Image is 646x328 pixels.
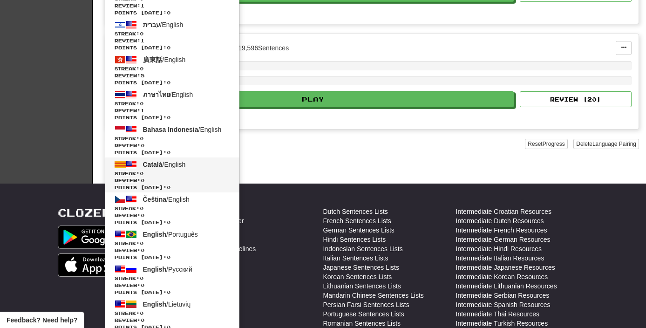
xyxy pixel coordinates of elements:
span: 0 [140,66,143,71]
a: English/РусскийStreak:0 Review:0Points [DATE]:0 [105,262,239,297]
a: Čeština/EnglishStreak:0 Review:0Points [DATE]:0 [105,192,239,227]
span: Review: 0 [115,317,230,324]
span: 0 [140,205,143,211]
a: Intermediate Italian Resources [456,253,544,263]
span: / English [143,56,186,63]
span: English [143,301,167,308]
a: Intermediate Croatian Resources [456,207,551,216]
a: French Sentences Lists [323,216,391,225]
a: Mandarin Chinese Sentences Lists [323,291,424,300]
a: Clozemaster [58,207,154,219]
a: Intermediate Lithuanian Resources [456,281,557,291]
span: Review: 0 [115,212,230,219]
button: DeleteLanguage Pairing [573,139,639,149]
span: / Lietuvių [143,301,191,308]
a: Intermediate Japanese Resources [456,263,555,272]
span: 0 [140,240,143,246]
span: / Русский [143,266,192,273]
span: 廣東話 [143,56,163,63]
a: Italian Sentences Lists [323,253,388,263]
span: Streak: [115,240,230,247]
span: 0 [140,136,143,141]
a: Bahasa Indonesia/EnglishStreak:0 Review:0Points [DATE]:0 [105,123,239,157]
span: Points [DATE]: 0 [115,149,230,156]
a: English/PortuguêsStreak:0 Review:0Points [DATE]:0 [105,227,239,262]
span: 0 [140,171,143,176]
span: Progress [543,141,565,147]
a: Persian Farsi Sentences Lists [323,300,409,309]
span: Review: 0 [115,247,230,254]
span: Review: 1 [115,107,230,114]
a: ภาษาไทย/EnglishStreak:0 Review:1Points [DATE]:0 [105,88,239,123]
span: Review: 0 [115,282,230,289]
span: Streak: [115,30,230,37]
a: עברית/EnglishStreak:0 Review:1Points [DATE]:0 [105,18,239,53]
a: Intermediate Spanish Resources [456,300,551,309]
button: Review (20) [520,91,632,107]
span: Streak: [115,275,230,282]
span: Open feedback widget [7,315,77,325]
span: ภาษาไทย [143,91,170,98]
span: Points [DATE]: 0 [115,219,230,226]
a: Hindi Sentences Lists [323,235,386,244]
span: / English [143,196,190,203]
a: Indonesian Sentences Lists [323,244,403,253]
span: Streak: [115,310,230,317]
a: Intermediate French Resources [456,225,547,235]
span: English [143,231,167,238]
a: Intermediate Turkish Resources [456,319,548,328]
span: 0 [140,310,143,316]
span: English [143,266,167,273]
a: Català/EnglishStreak:0 Review:0Points [DATE]:0 [105,157,239,192]
span: / English [143,91,193,98]
span: Points [DATE]: 0 [115,79,230,86]
a: Romanian Sentences Lists [323,319,401,328]
span: 0 [140,275,143,281]
span: 0 [140,101,143,106]
a: Intermediate German Resources [456,235,551,244]
span: Points [DATE]: 0 [115,44,230,51]
span: Català [143,161,163,168]
span: Review: 5 [115,72,230,79]
span: / English [143,126,222,133]
span: Streak: [115,205,230,212]
a: Intermediate Dutch Resources [456,216,544,225]
span: Streak: [115,170,230,177]
span: Čeština [143,196,167,203]
a: Korean Sentences Lists [323,272,392,281]
a: Lithuanian Sentences Lists [323,281,401,291]
span: Bahasa Indonesia [143,126,198,133]
span: Language Pairing [592,141,636,147]
span: Review: 0 [115,177,230,184]
span: עברית [143,21,160,28]
div: 19,596 Sentences [238,43,289,53]
span: Streak: [115,135,230,142]
a: Portuguese Sentences Lists [323,309,404,319]
a: German Sentences Lists [323,225,394,235]
span: Points [DATE]: 0 [115,254,230,261]
span: 0 [140,31,143,36]
img: Get it on App Store [58,253,136,277]
span: Points [DATE]: 0 [115,184,230,191]
button: Play [112,91,514,107]
span: Review: 1 [115,2,230,9]
span: / English [143,161,186,168]
a: Intermediate Hindi Resources [456,244,542,253]
button: ResetProgress [525,139,567,149]
a: Intermediate Serbian Resources [456,291,550,300]
a: 廣東話/EnglishStreak:0 Review:5Points [DATE]:0 [105,53,239,88]
a: Dutch Sentences Lists [323,207,388,216]
span: Points [DATE]: 0 [115,9,230,16]
span: / English [143,21,184,28]
a: Intermediate Thai Resources [456,309,540,319]
img: Get it on Google Play [58,225,136,249]
span: Review: 0 [115,142,230,149]
span: Points [DATE]: 0 [115,289,230,296]
span: / Português [143,231,198,238]
a: Japanese Sentences Lists [323,263,399,272]
span: Streak: [115,65,230,72]
span: Points [DATE]: 0 [115,114,230,121]
a: Intermediate Korean Resources [456,272,548,281]
span: Review: 1 [115,37,230,44]
span: Streak: [115,100,230,107]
